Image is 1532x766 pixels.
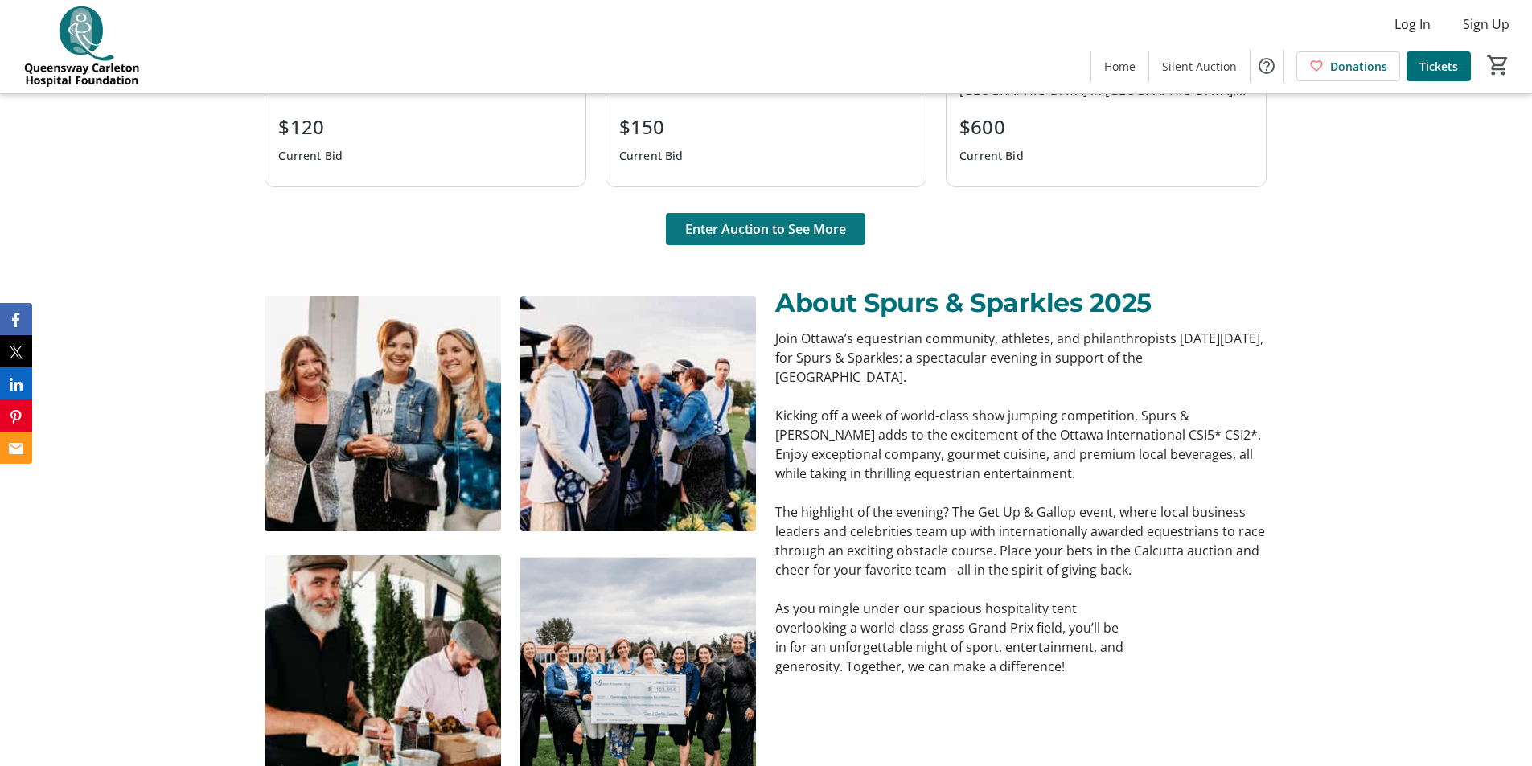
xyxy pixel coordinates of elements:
[265,296,501,532] img: undefined
[1407,51,1471,81] a: Tickets
[775,284,1267,322] p: About Spurs & Sparkles 2025
[619,141,684,170] div: Current Bid
[666,213,865,245] button: Enter Auction to See More
[775,618,1267,637] p: overlooking a world-class grass Grand Prix field, you’ll be
[1091,51,1148,81] a: Home
[1394,14,1431,34] span: Log In
[959,113,1024,141] div: $600
[1463,14,1509,34] span: Sign Up
[1450,11,1522,37] button: Sign Up
[1419,58,1458,75] span: Tickets
[775,406,1267,483] p: Kicking off a week of world-class show jumping competition, Spurs & [PERSON_NAME] adds to the exc...
[1162,58,1237,75] span: Silent Auction
[1251,50,1283,82] button: Help
[520,296,757,532] img: undefined
[1296,51,1400,81] a: Donations
[775,502,1267,580] p: The highlight of the evening? The Get Up & Gallop event, where local business leaders and celebri...
[10,6,153,87] img: QCH Foundation's Logo
[775,329,1267,387] p: Join Ottawa’s equestrian community, athletes, and philanthropists [DATE][DATE], for Spurs & Spark...
[1330,58,1387,75] span: Donations
[1149,51,1250,81] a: Silent Auction
[959,141,1024,170] div: Current Bid
[775,599,1267,618] p: As you mingle under our spacious hospitality tent
[1104,58,1136,75] span: Home
[1382,11,1444,37] button: Log In
[775,637,1267,657] p: in for an unforgettable night of sport, entertainment, and
[619,113,684,141] div: $150
[278,113,343,141] div: $120
[278,141,343,170] div: Current Bid
[685,219,846,239] span: Enter Auction to See More
[775,657,1267,676] p: generosity. Together, we can make a difference!
[1484,51,1513,80] button: Cart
